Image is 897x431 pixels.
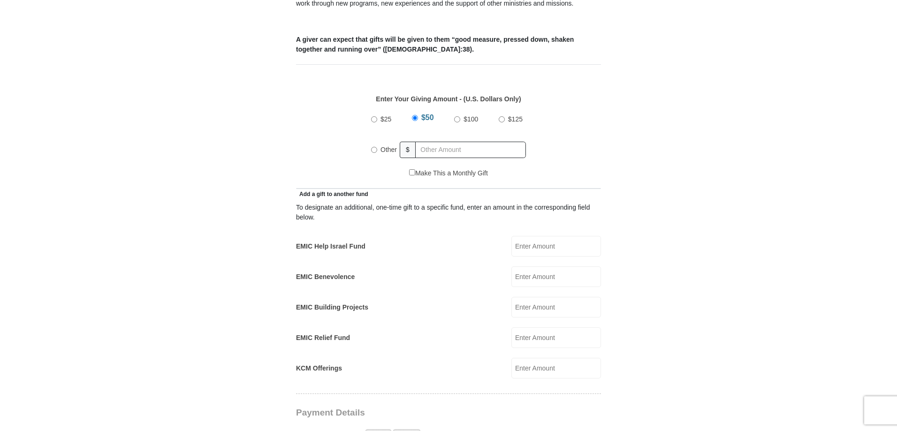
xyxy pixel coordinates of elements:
input: Make This a Monthly Gift [409,169,415,175]
label: EMIC Relief Fund [296,333,350,343]
div: To designate an additional, one-time gift to a specific fund, enter an amount in the correspondin... [296,203,601,222]
input: Enter Amount [511,358,601,378]
span: Add a gift to another fund [296,191,368,197]
label: Make This a Monthly Gift [409,168,488,178]
label: EMIC Building Projects [296,302,368,312]
span: $50 [421,113,434,121]
input: Other Amount [415,142,526,158]
label: EMIC Benevolence [296,272,355,282]
strong: Enter Your Giving Amount - (U.S. Dollars Only) [376,95,521,103]
label: KCM Offerings [296,363,342,373]
span: $25 [380,115,391,123]
span: $125 [508,115,523,123]
span: $ [400,142,416,158]
input: Enter Amount [511,266,601,287]
h3: Payment Details [296,408,535,418]
label: EMIC Help Israel Fund [296,242,365,251]
input: Enter Amount [511,236,601,257]
span: $100 [464,115,478,123]
input: Enter Amount [511,327,601,348]
span: Other [380,146,397,153]
input: Enter Amount [511,297,601,318]
b: A giver can expect that gifts will be given to them “good measure, pressed down, shaken together ... [296,36,574,53]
